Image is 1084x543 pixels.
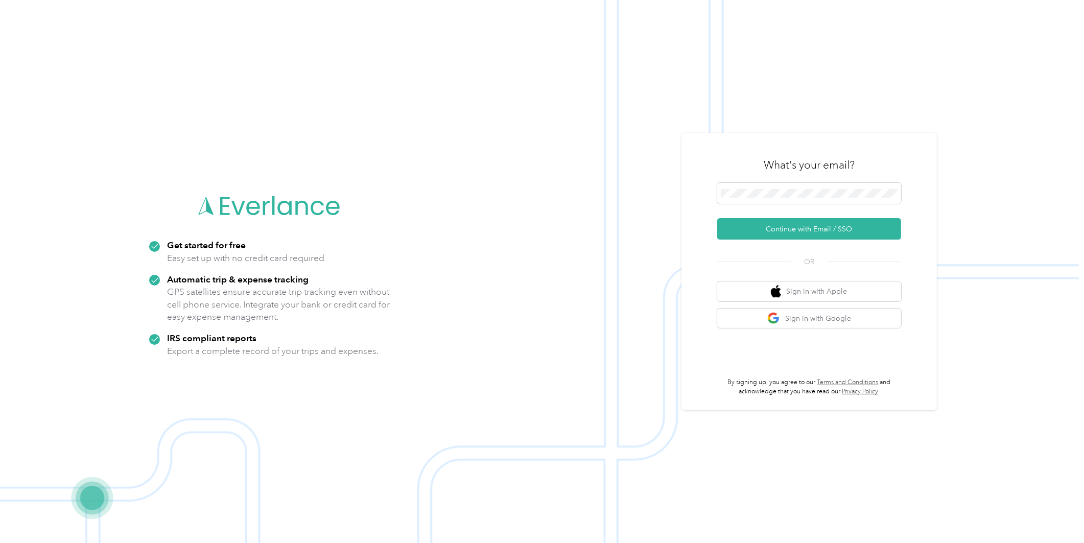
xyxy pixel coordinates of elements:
[167,286,390,323] p: GPS satellites ensure accurate trip tracking even without cell phone service. Integrate your bank...
[167,252,324,265] p: Easy set up with no credit card required
[842,388,878,395] a: Privacy Policy
[717,309,901,328] button: google logoSign in with Google
[167,333,256,343] strong: IRS compliant reports
[167,240,246,250] strong: Get started for free
[717,281,901,301] button: apple logoSign in with Apple
[767,312,780,325] img: google logo
[817,379,879,386] a: Terms and Conditions
[167,274,309,285] strong: Automatic trip & expense tracking
[1027,486,1084,543] iframe: Everlance-gr Chat Button Frame
[771,285,781,298] img: apple logo
[167,345,379,358] p: Export a complete record of your trips and expenses.
[791,256,827,267] span: OR
[764,158,855,172] h3: What's your email?
[717,378,901,396] p: By signing up, you agree to our and acknowledge that you have read our .
[717,218,901,240] button: Continue with Email / SSO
